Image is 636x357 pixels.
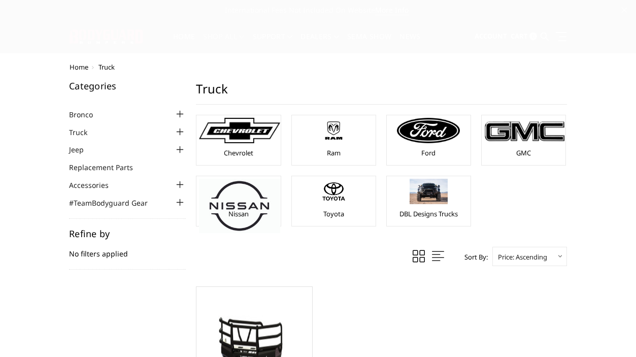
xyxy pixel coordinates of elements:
[459,249,488,265] label: Sort By:
[69,127,100,138] a: Truck
[69,162,146,173] a: Replacement Parts
[300,33,339,53] a: Dealers
[253,33,293,53] a: Support
[173,33,195,53] a: Home
[196,81,567,105] h1: Truck
[69,198,160,208] a: #TeamBodyguard Gear
[511,23,537,50] a: Cart 0
[375,5,409,15] a: More Info
[475,31,507,41] span: Account
[69,180,121,190] a: Accessories
[399,33,420,53] a: News
[70,62,88,72] a: Home
[69,109,106,120] a: Bronco
[511,31,528,41] span: Cart
[421,148,436,157] a: Ford
[228,209,249,218] a: Nissan
[224,148,253,157] a: Chevrolet
[327,148,341,157] a: Ram
[347,33,391,53] a: SEMA Show
[98,62,115,72] span: Truck
[323,209,344,218] a: Toyota
[70,29,144,44] img: BODYGUARD BUMPERS
[69,81,186,90] h5: Categories
[399,209,458,218] a: DBL Designs Trucks
[529,33,537,40] span: 0
[69,144,96,155] a: Jeep
[69,229,186,238] h5: Refine by
[516,148,531,157] a: GMC
[203,33,244,53] a: shop all
[69,229,186,270] div: No filters applied
[475,23,507,50] a: Account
